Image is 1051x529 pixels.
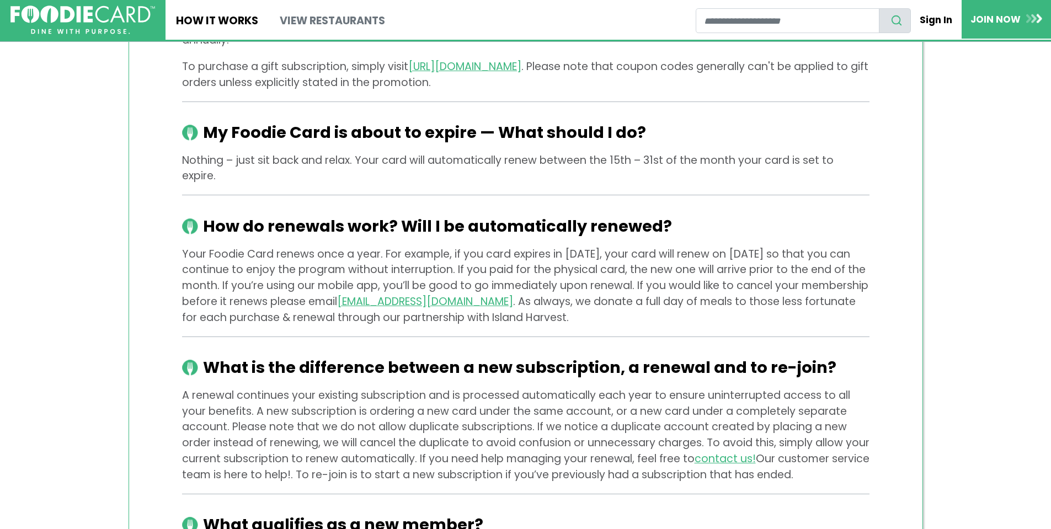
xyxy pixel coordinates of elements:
[696,8,879,33] input: restaurant search
[182,247,869,326] p: Your Foodie Card renews once a year. For example, if you card expires in [DATE], your card will r...
[10,6,155,35] img: FoodieCard; Eat, Drink, Save, Donate
[182,217,869,236] h2: How do renewals work? Will I be automatically renewed?
[182,59,869,91] p: To purchase a gift subscription, simply visit . Please note that coupon codes generally can't be ...
[408,59,521,74] a: [URL][DOMAIN_NAME]
[911,8,962,32] a: Sign In
[182,123,869,142] h2: My Foodie Card is about to expire — What should I do?
[182,153,869,185] p: Nothing – just sit back and relax. Your card will automatically renew between the 15th – 31st of ...
[182,388,869,483] p: A renewal continues your existing subscription and is processed automatically each year to ensure...
[879,8,911,33] button: search
[695,451,756,466] a: contact us!
[337,294,513,309] a: [EMAIL_ADDRESS][DOMAIN_NAME]
[182,358,869,377] h2: What is the difference between a new subscription, a renewal and to re-join?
